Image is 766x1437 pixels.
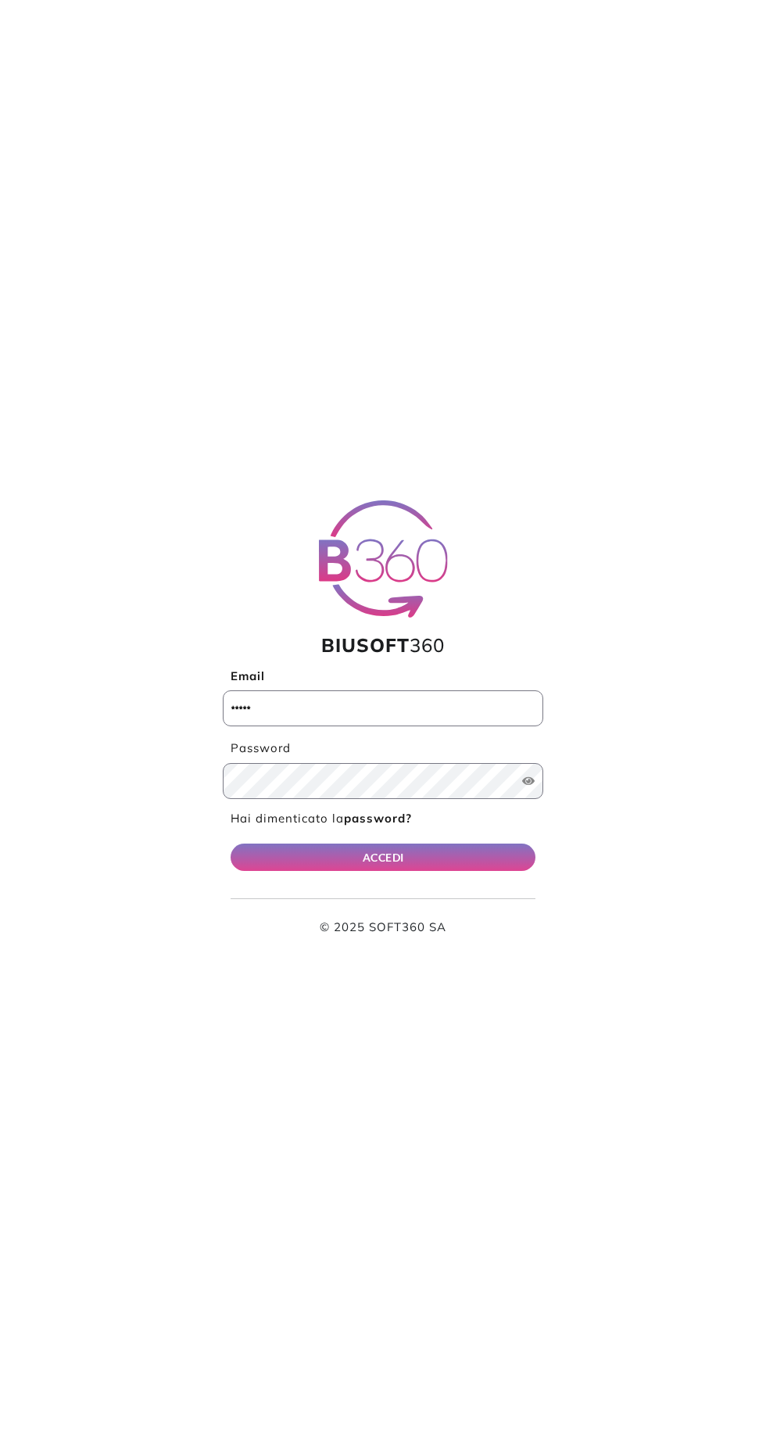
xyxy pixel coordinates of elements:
h1: 360 [223,634,543,657]
span: BIUSOFT [321,633,410,657]
p: © 2025 SOFT360 SA [231,919,535,937]
label: Password [223,740,543,758]
a: Hai dimenticato lapassword? [231,811,412,826]
b: Email [231,668,265,683]
b: password? [344,811,412,826]
button: ACCEDI [231,844,535,871]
